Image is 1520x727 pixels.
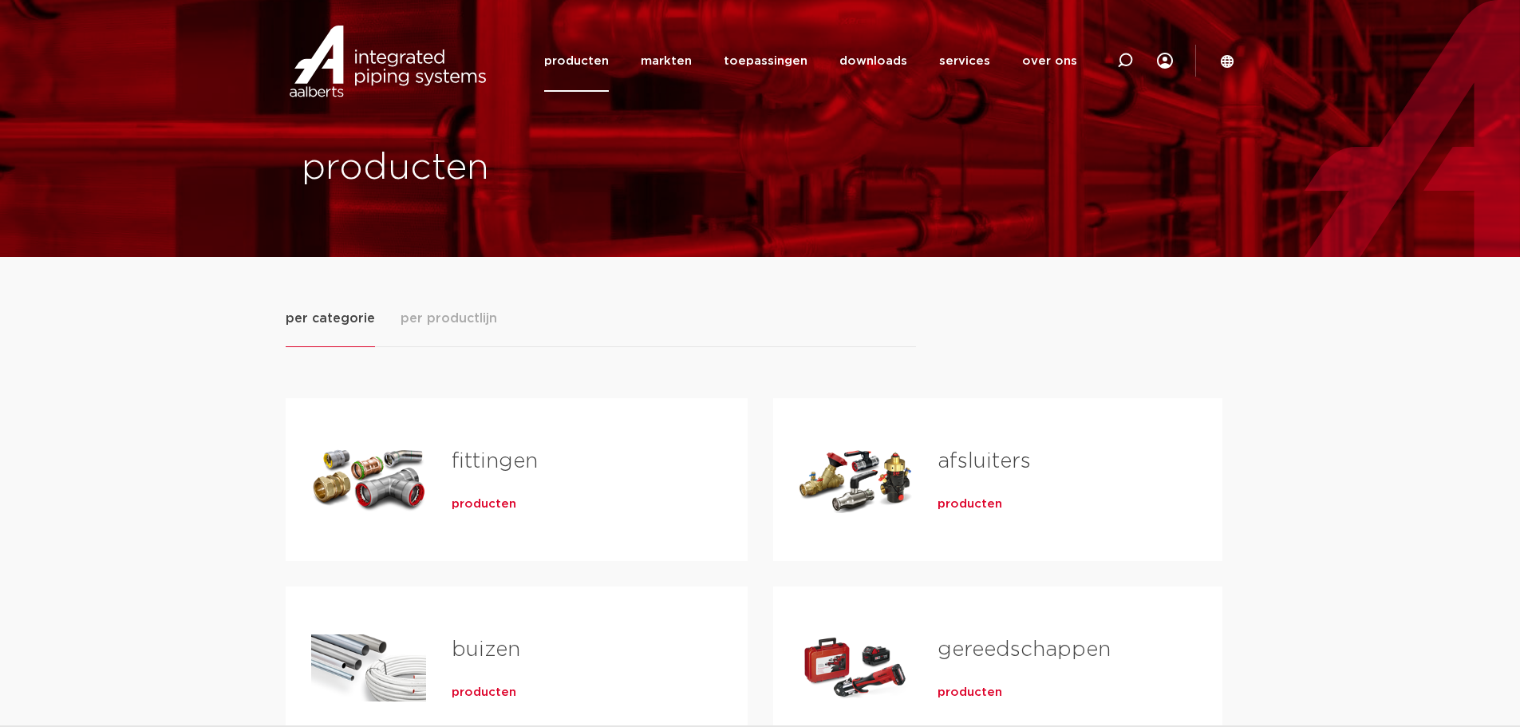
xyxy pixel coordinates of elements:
a: producten [544,30,609,92]
span: per categorie [286,309,375,328]
a: producten [452,496,516,512]
nav: Menu [544,30,1077,92]
a: downloads [839,30,907,92]
a: markten [641,30,692,92]
span: per productlijn [401,309,497,328]
a: afsluiters [938,451,1031,472]
a: fittingen [452,451,538,472]
a: producten [938,685,1002,701]
h1: producten [302,143,752,194]
a: over ons [1022,30,1077,92]
a: producten [452,685,516,701]
a: buizen [452,639,520,660]
a: gereedschappen [938,639,1111,660]
a: producten [938,496,1002,512]
a: toepassingen [724,30,807,92]
a: services [939,30,990,92]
